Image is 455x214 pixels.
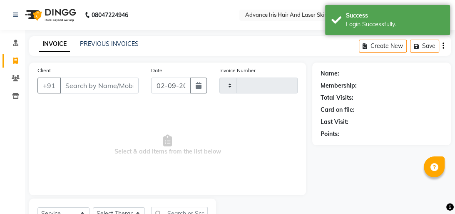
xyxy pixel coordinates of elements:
[92,3,128,27] b: 08047224946
[410,40,439,53] button: Save
[39,37,70,52] a: INVOICE
[151,67,162,74] label: Date
[80,40,139,48] a: PREVIOUS INVOICES
[321,118,348,126] div: Last Visit:
[346,11,444,20] div: Success
[37,78,61,93] button: +91
[321,69,339,78] div: Name:
[37,103,298,187] span: Select & add items from the list below
[321,130,339,138] div: Points:
[21,3,78,27] img: logo
[321,106,355,114] div: Card on file:
[60,78,139,93] input: Search by Name/Mobile/Email/Code
[321,81,357,90] div: Membership:
[219,67,256,74] label: Invoice Number
[359,40,407,53] button: Create New
[346,20,444,29] div: Login Successfully.
[321,93,353,102] div: Total Visits:
[37,67,51,74] label: Client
